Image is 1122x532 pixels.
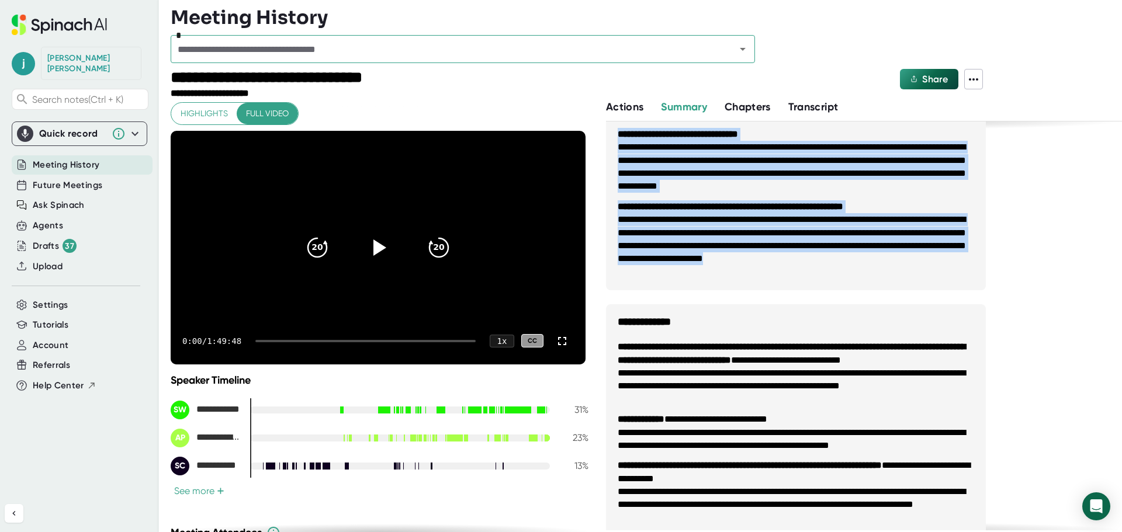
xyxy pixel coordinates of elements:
[33,158,99,172] button: Meeting History
[900,69,958,89] button: Share
[171,457,241,475] div: Staci Cross
[171,401,241,419] div: Sarah Waters
[246,106,289,121] span: Full video
[39,128,106,140] div: Quick record
[217,486,224,496] span: +
[12,52,35,75] span: j
[33,318,68,332] button: Tutorials
[33,199,85,212] button: Ask Spinach
[33,179,102,192] button: Future Meetings
[63,239,77,253] div: 37
[559,404,588,415] div: 31 %
[1082,492,1110,520] div: Open Intercom Messenger
[490,335,514,347] div: 1 x
[171,457,189,475] div: SC
[171,374,588,387] div: Speaker Timeline
[171,6,328,29] h3: Meeting History
[606,100,643,113] span: Actions
[33,239,77,253] div: Drafts
[32,94,145,105] span: Search notes (Ctrl + K)
[33,260,63,273] button: Upload
[33,379,84,392] span: Help Center
[171,429,189,447] div: AP
[237,103,298,124] button: Full video
[171,103,237,124] button: Highlights
[735,41,751,57] button: Open
[171,401,189,419] div: SW
[33,339,68,352] button: Account
[5,504,23,523] button: Collapse sidebar
[181,106,228,121] span: Highlights
[559,460,588,471] div: 13 %
[725,99,771,115] button: Chapters
[559,432,588,443] div: 23 %
[788,99,839,115] button: Transcript
[33,239,77,253] button: Drafts 37
[33,298,68,312] button: Settings
[521,334,543,347] div: CC
[33,219,63,232] button: Agents
[661,100,707,113] span: Summary
[182,336,241,346] div: 0:00 / 1:49:48
[33,359,70,372] button: Referrals
[661,99,707,115] button: Summary
[33,379,96,392] button: Help Center
[788,100,839,113] span: Transcript
[17,122,142,145] div: Quick record
[171,429,241,447] div: Aimee J. Daily, PhD
[47,53,135,74] div: Joan Beck
[725,100,771,113] span: Chapters
[922,74,948,85] span: Share
[171,485,228,497] button: See more+
[606,99,643,115] button: Actions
